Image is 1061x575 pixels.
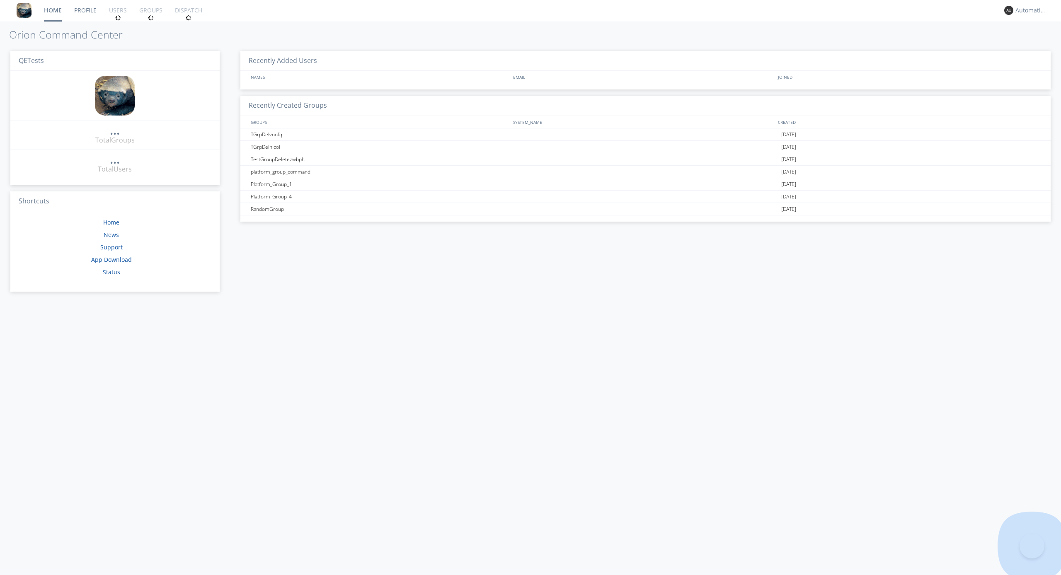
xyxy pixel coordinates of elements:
[249,141,512,153] div: TGrpDelhicoi
[776,71,1042,83] div: JOINED
[98,164,132,174] div: Total Users
[240,153,1051,166] a: TestGroupDeletezwbph[DATE]
[240,141,1051,153] a: TGrpDelhicoi[DATE]
[781,128,796,141] span: [DATE]
[781,203,796,215] span: [DATE]
[240,178,1051,191] a: Platform_Group_1[DATE]
[1004,6,1013,15] img: 373638.png
[240,51,1051,71] h3: Recently Added Users
[104,231,119,239] a: News
[249,128,512,140] div: TGrpDelvoofq
[17,3,31,18] img: 8ff700cf5bab4eb8a436322861af2272
[103,218,119,226] a: Home
[95,135,135,145] div: Total Groups
[511,116,776,128] div: SYSTEM_NAME
[110,126,120,134] div: ...
[249,153,512,165] div: TestGroupDeletezwbph
[781,191,796,203] span: [DATE]
[240,166,1051,178] a: platform_group_command[DATE]
[776,116,1042,128] div: CREATED
[110,155,120,164] a: ...
[249,166,512,178] div: platform_group_command
[100,243,123,251] a: Support
[781,178,796,191] span: [DATE]
[249,203,512,215] div: RandomGroup
[186,15,191,21] img: spin.svg
[511,71,776,83] div: EMAIL
[781,166,796,178] span: [DATE]
[110,126,120,135] a: ...
[91,256,132,263] a: App Download
[240,191,1051,203] a: Platform_Group_4[DATE]
[10,191,220,212] h3: Shortcuts
[240,96,1051,116] h3: Recently Created Groups
[240,128,1051,141] a: TGrpDelvoofq[DATE]
[781,141,796,153] span: [DATE]
[1015,6,1046,14] div: Automation+0004
[19,56,44,65] span: QETests
[110,155,120,163] div: ...
[249,116,509,128] div: GROUPS
[95,76,135,116] img: 8ff700cf5bab4eb8a436322861af2272
[249,71,509,83] div: NAMES
[115,15,121,21] img: spin.svg
[103,268,120,276] a: Status
[1020,534,1044,558] iframe: Toggle Customer Support
[249,178,512,190] div: Platform_Group_1
[781,153,796,166] span: [DATE]
[249,191,512,203] div: Platform_Group_4
[240,203,1051,215] a: RandomGroup[DATE]
[148,15,154,21] img: spin.svg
